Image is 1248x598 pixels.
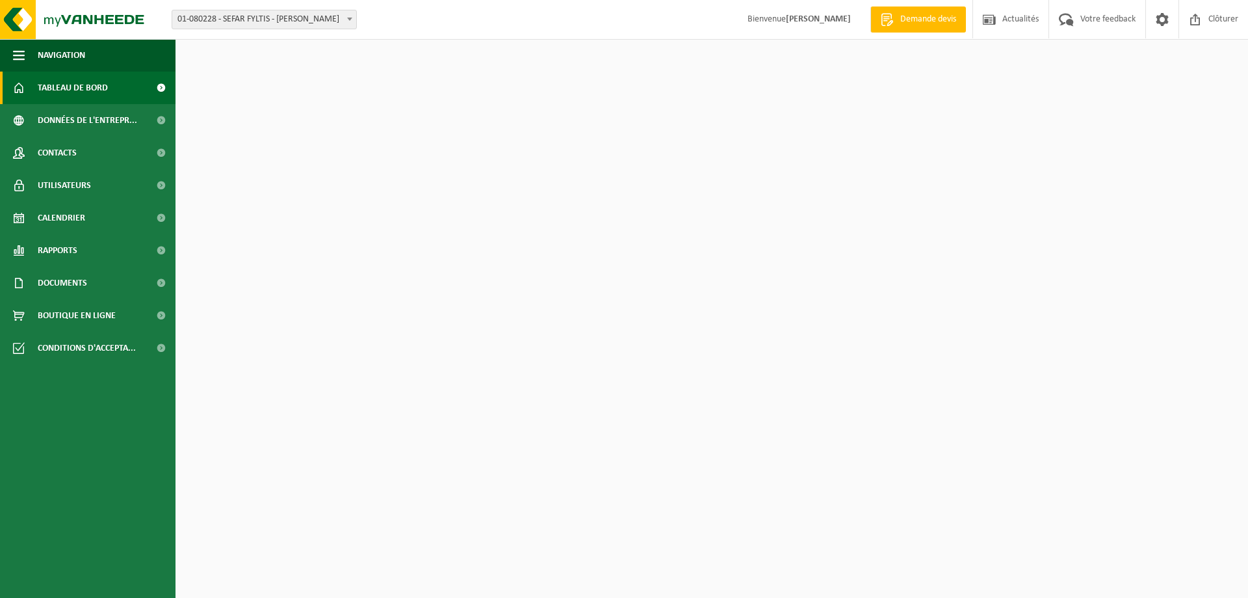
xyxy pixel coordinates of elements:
[172,10,357,29] span: 01-080228 - SEFAR FYLTIS - BILLY BERCLAU
[38,332,136,364] span: Conditions d'accepta...
[38,202,85,234] span: Calendrier
[786,14,851,24] strong: [PERSON_NAME]
[38,39,85,72] span: Navigation
[38,234,77,267] span: Rapports
[38,299,116,332] span: Boutique en ligne
[38,104,137,137] span: Données de l'entrepr...
[172,10,356,29] span: 01-080228 - SEFAR FYLTIS - BILLY BERCLAU
[38,169,91,202] span: Utilisateurs
[38,137,77,169] span: Contacts
[38,267,87,299] span: Documents
[897,13,959,26] span: Demande devis
[38,72,108,104] span: Tableau de bord
[870,7,966,33] a: Demande devis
